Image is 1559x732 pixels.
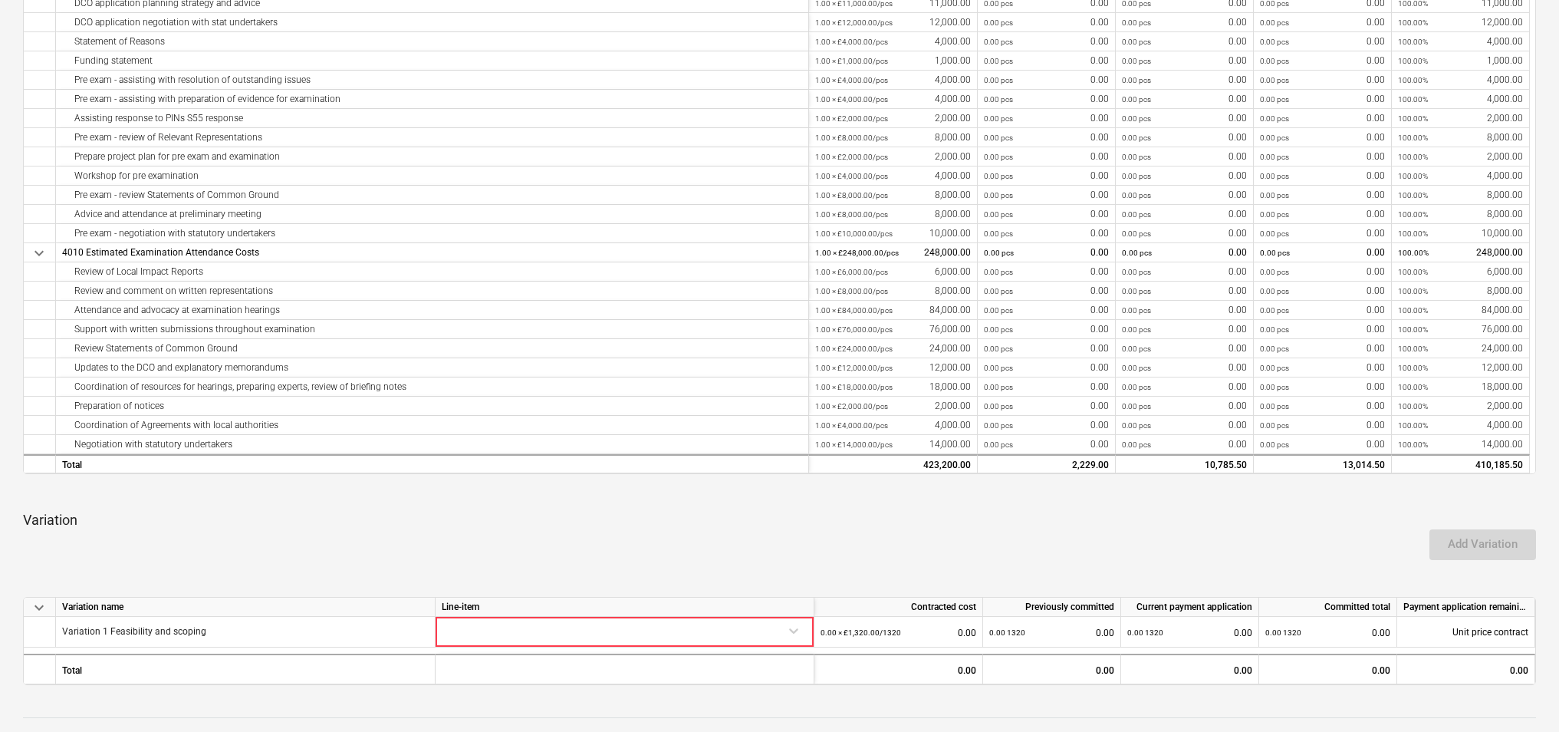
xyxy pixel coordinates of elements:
div: 6,000.00 [815,262,971,282]
div: 0.00 [1260,90,1385,109]
small: 0.00 pcs [984,18,1013,27]
small: 0.00 pcs [1260,249,1290,257]
div: 0.00 [1260,378,1385,397]
div: 0.00 [1260,51,1385,71]
div: 4,000.00 [1398,71,1523,90]
div: 10,000.00 [815,224,971,243]
div: 0.00 [1122,320,1247,339]
div: 0.00 [1122,167,1247,186]
div: 0.00 [1260,320,1385,339]
p: Variation [23,511,1536,529]
div: 1,000.00 [815,51,971,71]
div: 0.00 [1265,617,1390,648]
small: 0.00 pcs [984,134,1013,142]
small: 100.00% [1398,325,1428,334]
small: 1.00 × £1,000.00 / pcs [815,57,888,65]
small: 100.00% [1398,18,1428,27]
div: 10,000.00 [1398,224,1523,243]
small: 0.00 pcs [1122,364,1151,372]
div: 12,000.00 [815,358,971,378]
div: 0.00 [1122,186,1247,205]
small: 1.00 × £2,000.00 / pcs [815,153,888,161]
small: 0.00 pcs [1260,153,1289,161]
div: Pre exam - review of Relevant Representations [62,128,802,147]
div: 0.00 [1260,224,1385,243]
div: 0.00 [814,654,983,684]
div: Attendance and advocacy at examination hearings [62,301,802,320]
div: 0.00 [984,262,1109,282]
small: 0.00 pcs [1122,268,1151,276]
div: 2,229.00 [984,456,1109,475]
div: 0.00 [1122,224,1247,243]
small: 0.00 pcs [1122,153,1151,161]
div: 12,000.00 [1398,358,1523,378]
small: 100.00% [1398,57,1428,65]
div: Committed total [1259,598,1397,617]
small: 100.00% [1398,95,1428,104]
div: 0.00 [1122,358,1247,378]
div: 0.00 [1260,243,1385,262]
div: 0.00 [984,243,1109,262]
div: 0.00 [1260,167,1385,186]
small: 1.00 × £2,000.00 / pcs [815,402,888,411]
small: 0.00 pcs [1260,18,1289,27]
small: 0.00 pcs [1122,172,1151,180]
div: Pre exam - review Statements of Common Ground [62,186,802,205]
small: 100.00% [1398,172,1428,180]
div: 0.00 [1260,339,1385,358]
div: 4,000.00 [815,416,971,435]
div: 0.00 [1122,282,1247,301]
div: 0.00 [1122,71,1247,90]
div: 1,000.00 [1398,51,1523,71]
div: 2,000.00 [815,147,971,167]
small: 0.00 pcs [1122,402,1151,411]
div: Chat Widget [1482,658,1559,732]
div: 4,000.00 [1398,416,1523,435]
div: 0.00 [1122,147,1247,167]
div: Total [56,454,809,473]
small: 0.00 pcs [984,440,1013,449]
div: 0.00 [984,397,1109,416]
div: 4,000.00 [1398,32,1523,51]
div: Assisting response to PINs S55 response [62,109,802,128]
small: 0.00 pcs [1260,210,1289,219]
div: 12,000.00 [815,13,971,32]
div: 0.00 [1122,416,1247,435]
div: Review and comment on written representations [62,282,802,301]
small: 0.00 pcs [1122,134,1151,142]
small: 1.00 × £8,000.00 / pcs [815,287,888,295]
div: Payment application remaining [1397,598,1535,617]
div: 2,000.00 [1398,147,1523,167]
small: 0.00 pcs [1122,306,1151,315]
small: 0.00 pcs [1122,421,1151,430]
div: 0.00 [1127,617,1252,648]
div: 248,000.00 [815,243,971,262]
span: keyboard_arrow_down [30,598,48,616]
div: Coordination of resources for hearings, preparing experts, review of briefing notes [62,378,802,397]
small: 0.00 pcs [984,325,1013,334]
div: 0.00 [1260,109,1385,128]
div: 0.00 [1122,32,1247,51]
small: 0.00 pcs [1260,229,1289,238]
div: 0.00 [984,32,1109,51]
div: 248,000.00 [1398,243,1523,262]
small: 0.00 pcs [984,345,1013,353]
div: 4,000.00 [815,90,971,109]
small: 1.00 × £2,000.00 / pcs [815,114,888,123]
p: Variation 1 Feasibility and scoping [62,625,206,638]
div: 0.00 [1260,186,1385,205]
small: 0.00 pcs [984,95,1013,104]
div: Pre exam - assisting with preparation of evidence for examination [62,90,802,109]
small: 0.00 pcs [984,76,1013,84]
small: 0.00 pcs [984,38,1013,46]
small: 100.00% [1398,306,1428,315]
small: 1.00 × £4,000.00 / pcs [815,76,888,84]
div: 0.00 [1122,339,1247,358]
div: 4,000.00 [1398,90,1523,109]
small: 0.00 pcs [1260,402,1289,411]
div: 0.00 [984,339,1109,358]
small: 0.00 pcs [984,383,1013,391]
small: 0.00 pcs [984,153,1013,161]
div: 0.00 [1260,32,1385,51]
div: 0.00 [984,435,1109,454]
